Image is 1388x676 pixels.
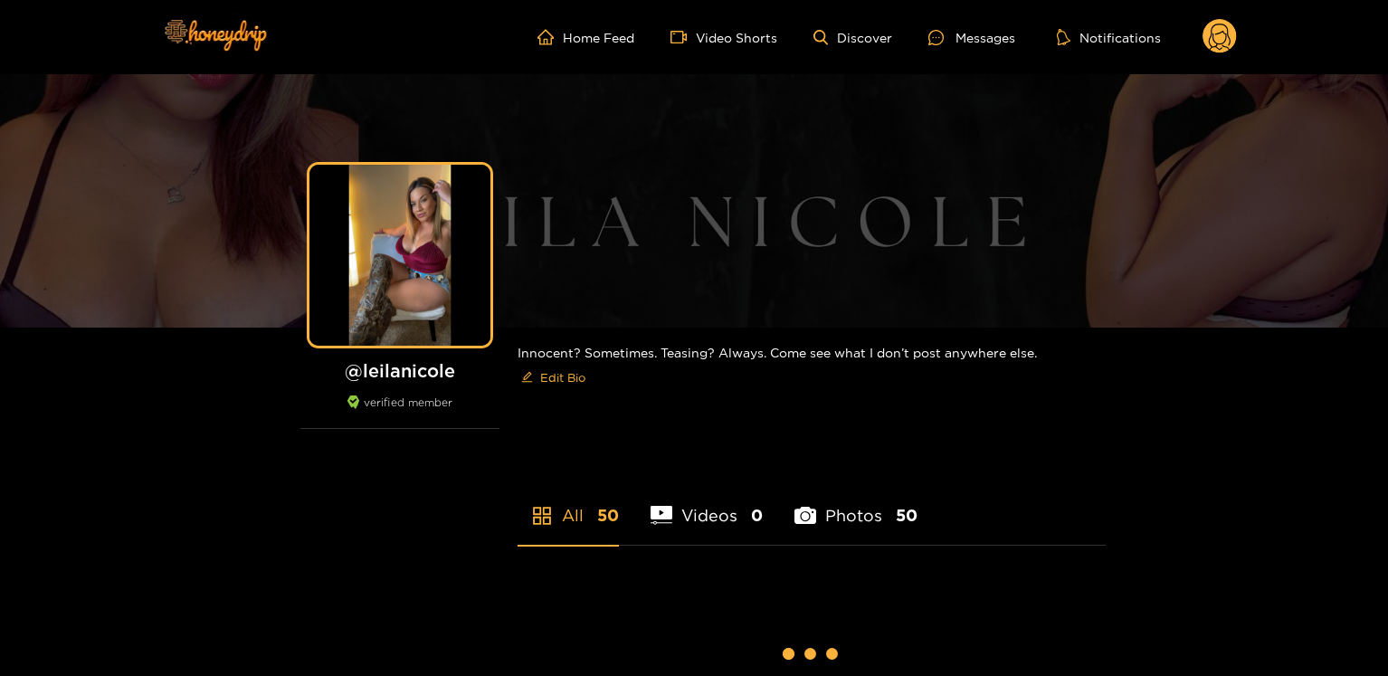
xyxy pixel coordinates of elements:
a: Video Shorts [670,29,777,45]
span: 0 [751,504,763,527]
span: edit [521,371,533,385]
span: 50 [597,504,619,527]
button: Notifications [1051,28,1166,46]
div: verified member [300,395,499,429]
span: 50 [896,504,917,527]
span: video-camera [670,29,696,45]
a: Home Feed [537,29,634,45]
a: Discover [813,30,892,45]
li: All [518,463,619,545]
span: appstore [531,505,553,527]
li: Photos [794,463,917,545]
div: Innocent? Sometimes. Teasing? Always. Come see what I don’t post anywhere else. [518,328,1106,406]
span: home [537,29,563,45]
div: Messages [928,27,1015,48]
button: editEdit Bio [518,363,589,392]
span: Edit Bio [540,368,585,386]
li: Videos [651,463,763,545]
h1: @ leilanicole [300,359,499,382]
